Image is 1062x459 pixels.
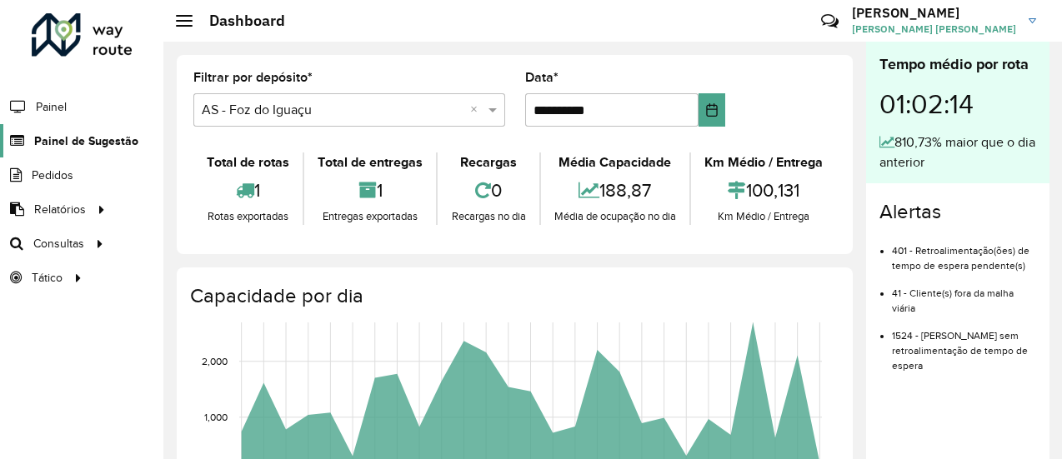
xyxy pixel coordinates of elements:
[545,152,685,172] div: Média Capacidade
[699,93,725,127] button: Choose Date
[892,273,1036,316] li: 41 - Cliente(s) fora da malha viária
[442,152,534,172] div: Recargas
[545,208,685,225] div: Média de ocupação no dia
[442,208,534,225] div: Recargas no dia
[308,152,432,172] div: Total de entregas
[892,316,1036,373] li: 1524 - [PERSON_NAME] sem retroalimentação de tempo de espera
[308,172,432,208] div: 1
[852,22,1016,37] span: [PERSON_NAME] [PERSON_NAME]
[308,208,432,225] div: Entregas exportadas
[812,3,848,39] a: Contato Rápido
[32,269,63,287] span: Tático
[34,132,138,150] span: Painel de Sugestão
[198,152,298,172] div: Total de rotas
[892,231,1036,273] li: 401 - Retroalimentação(ões) de tempo de espera pendente(s)
[202,356,228,367] text: 2,000
[33,235,84,252] span: Consultas
[36,98,67,116] span: Painel
[193,67,313,87] label: Filtrar por depósito
[32,167,73,184] span: Pedidos
[198,208,298,225] div: Rotas exportadas
[442,172,534,208] div: 0
[852,5,1016,21] h3: [PERSON_NAME]
[879,76,1036,132] div: 01:02:14
[879,132,1036,172] div: 810,73% maior que o dia anterior
[204,412,228,422] text: 1,000
[695,152,832,172] div: Km Médio / Entrega
[470,100,484,120] span: Clear all
[525,67,559,87] label: Data
[193,12,285,30] h2: Dashboard
[879,53,1036,76] div: Tempo médio por rota
[198,172,298,208] div: 1
[545,172,685,208] div: 188,87
[695,172,832,208] div: 100,131
[879,200,1036,224] h4: Alertas
[34,201,86,218] span: Relatórios
[695,208,832,225] div: Km Médio / Entrega
[190,284,836,308] h4: Capacidade por dia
